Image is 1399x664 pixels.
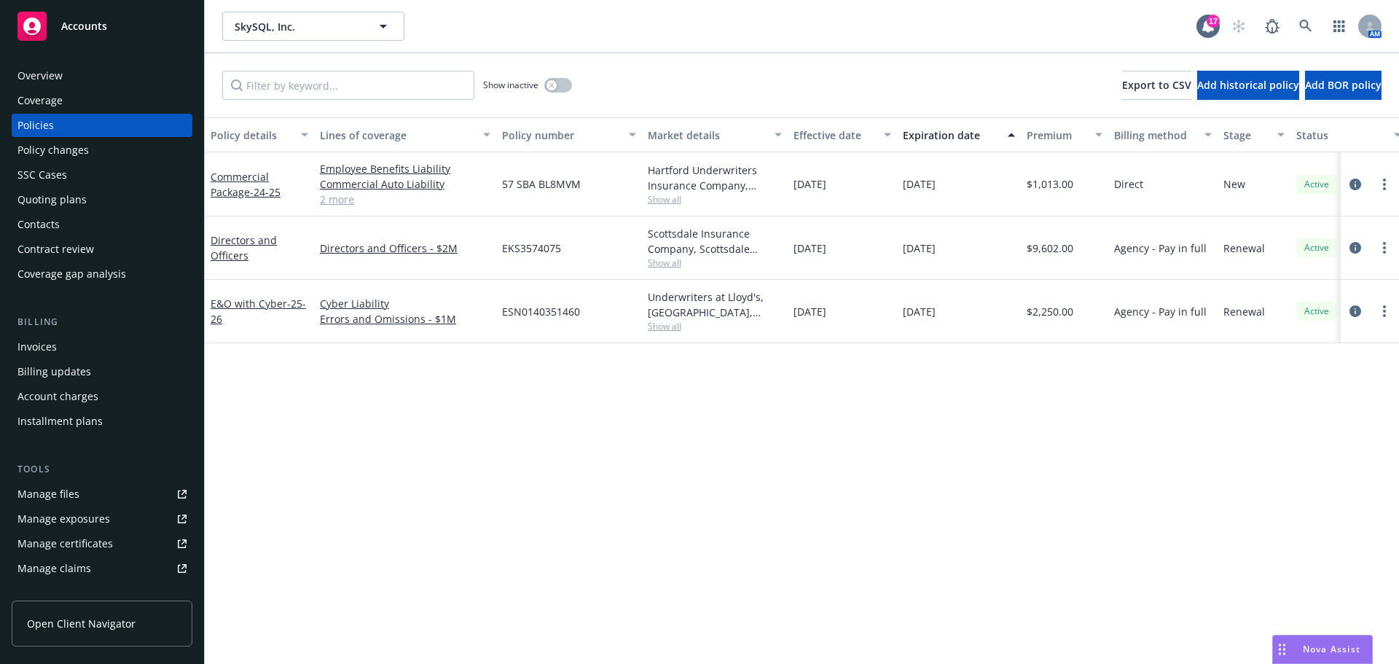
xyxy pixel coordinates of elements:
button: Export to CSV [1122,71,1191,100]
button: Policy number [496,117,642,152]
a: 2 more [320,192,490,207]
div: Invoices [17,335,57,359]
div: Premium [1027,128,1086,143]
div: Expiration date [903,128,999,143]
span: $9,602.00 [1027,241,1073,256]
span: Show all [648,193,782,206]
div: Scottsdale Insurance Company, Scottsdale Insurance Company (Nationwide), RT Specialty Insurance S... [648,226,782,257]
a: Employee Benefits Liability [320,161,490,176]
span: Add BOR policy [1305,78,1382,92]
div: Market details [648,128,766,143]
span: $2,250.00 [1027,304,1073,319]
div: Effective date [793,128,875,143]
a: Manage BORs [12,582,192,605]
span: Show inactive [483,79,538,91]
span: [DATE] [793,304,826,319]
div: Drag to move [1273,636,1291,663]
span: Show all [648,257,782,269]
span: Accounts [61,20,107,32]
div: Policies [17,114,54,137]
span: Export to CSV [1122,78,1191,92]
button: Market details [642,117,788,152]
a: Invoices [12,335,192,359]
span: Open Client Navigator [27,616,136,631]
a: Accounts [12,6,192,47]
a: Cyber Liability [320,296,490,311]
a: Report a Bug [1258,12,1287,41]
div: Lines of coverage [320,128,474,143]
a: Overview [12,64,192,87]
div: Stage [1223,128,1269,143]
a: Manage exposures [12,507,192,531]
div: Tools [12,462,192,477]
button: SkySQL, Inc. [222,12,404,41]
span: Nova Assist [1303,643,1360,655]
div: Status [1296,128,1385,143]
a: Directors and Officers [211,233,277,262]
div: Hartford Underwriters Insurance Company, Hartford Insurance Group [648,163,782,193]
input: Filter by keyword... [222,71,474,100]
a: E&O with Cyber [211,297,306,326]
div: Installment plans [17,410,103,433]
a: Coverage [12,89,192,112]
a: circleInformation [1347,176,1364,193]
a: Policies [12,114,192,137]
a: Installment plans [12,410,192,433]
a: Contract review [12,238,192,261]
span: Agency - Pay in full [1114,241,1207,256]
span: [DATE] [903,304,936,319]
a: more [1376,239,1393,257]
span: - 24-25 [250,185,281,199]
a: SSC Cases [12,163,192,187]
span: 57 SBA BL8MVM [502,176,581,192]
div: Contract review [17,238,94,261]
div: Quoting plans [17,188,87,211]
div: Manage certificates [17,532,113,555]
a: Manage claims [12,557,192,580]
a: more [1376,176,1393,193]
a: Errors and Omissions - $1M [320,311,490,327]
span: Add historical policy [1197,78,1299,92]
a: Account charges [12,385,192,408]
div: Coverage [17,89,63,112]
a: Search [1291,12,1320,41]
span: [DATE] [903,176,936,192]
span: Agency - Pay in full [1114,304,1207,319]
a: Start snowing [1224,12,1253,41]
div: Manage exposures [17,507,110,531]
a: Manage certificates [12,532,192,555]
span: [DATE] [903,241,936,256]
span: New [1223,176,1245,192]
div: Policy changes [17,138,89,162]
a: Switch app [1325,12,1354,41]
a: Coverage gap analysis [12,262,192,286]
div: Contacts [17,213,60,236]
button: Lines of coverage [314,117,496,152]
div: Manage BORs [17,582,86,605]
div: Underwriters at Lloyd's, [GEOGRAPHIC_DATA], [PERSON_NAME] of [GEOGRAPHIC_DATA], CFC Underwriting,... [648,289,782,320]
button: Nova Assist [1272,635,1373,664]
span: Direct [1114,176,1143,192]
div: 17 [1207,15,1220,28]
span: [DATE] [793,241,826,256]
div: Manage claims [17,557,91,580]
span: Active [1302,305,1331,318]
a: Quoting plans [12,188,192,211]
a: Contacts [12,213,192,236]
span: ESN0140351460 [502,304,580,319]
span: [DATE] [793,176,826,192]
div: Coverage gap analysis [17,262,126,286]
div: Policy number [502,128,620,143]
a: more [1376,302,1393,320]
span: Show all [648,320,782,332]
div: SSC Cases [17,163,67,187]
div: Billing method [1114,128,1196,143]
button: Add historical policy [1197,71,1299,100]
span: Renewal [1223,304,1265,319]
div: Account charges [17,385,98,408]
span: Renewal [1223,241,1265,256]
a: Commercial Package [211,170,281,199]
button: Expiration date [897,117,1021,152]
button: Stage [1218,117,1290,152]
a: circleInformation [1347,302,1364,320]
